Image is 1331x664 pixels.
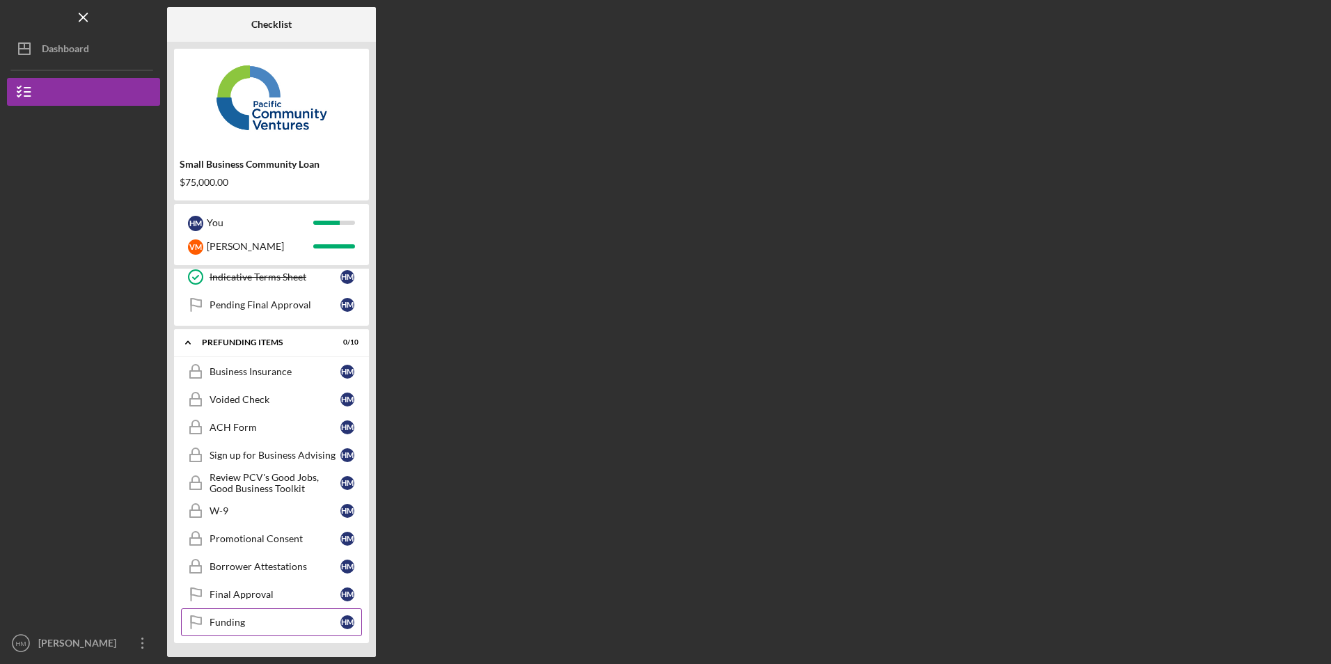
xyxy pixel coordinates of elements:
[210,366,340,377] div: Business Insurance
[181,497,362,525] a: W-9HM
[210,422,340,433] div: ACH Form
[181,525,362,553] a: Promotional ConsentHM
[207,235,313,258] div: [PERSON_NAME]
[16,640,26,647] text: HM
[181,608,362,636] a: FundingHM
[181,469,362,497] a: Review PCV's Good Jobs, Good Business ToolkitHM
[181,580,362,608] a: Final ApprovalHM
[180,177,363,188] div: $75,000.00
[251,19,292,30] b: Checklist
[210,589,340,600] div: Final Approval
[181,441,362,469] a: Sign up for Business AdvisingHM
[180,159,363,170] div: Small Business Community Loan
[340,420,354,434] div: H M
[210,561,340,572] div: Borrower Attestations
[7,629,160,657] button: HM[PERSON_NAME]
[340,448,354,462] div: H M
[340,504,354,518] div: H M
[340,365,354,379] div: H M
[210,533,340,544] div: Promotional Consent
[207,211,313,235] div: You
[7,35,160,63] button: Dashboard
[333,338,359,347] div: 0 / 10
[181,358,362,386] a: Business InsuranceHM
[188,239,203,255] div: V M
[181,413,362,441] a: ACH FormHM
[181,553,362,580] a: Borrower AttestationsHM
[210,271,340,283] div: Indicative Terms Sheet
[340,615,354,629] div: H M
[188,216,203,231] div: H M
[42,35,89,66] div: Dashboard
[210,450,340,461] div: Sign up for Business Advising
[210,299,340,310] div: Pending Final Approval
[181,291,362,319] a: Pending Final ApprovalHM
[340,476,354,490] div: H M
[174,56,369,139] img: Product logo
[340,298,354,312] div: H M
[210,505,340,516] div: W-9
[340,532,354,546] div: H M
[181,263,362,291] a: Indicative Terms SheetHM
[210,472,340,494] div: Review PCV's Good Jobs, Good Business Toolkit
[210,394,340,405] div: Voided Check
[202,338,324,347] div: Prefunding Items
[340,560,354,574] div: H M
[181,386,362,413] a: Voided CheckHM
[340,270,354,284] div: H M
[340,587,354,601] div: H M
[210,617,340,628] div: Funding
[340,393,354,406] div: H M
[35,629,125,661] div: [PERSON_NAME]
